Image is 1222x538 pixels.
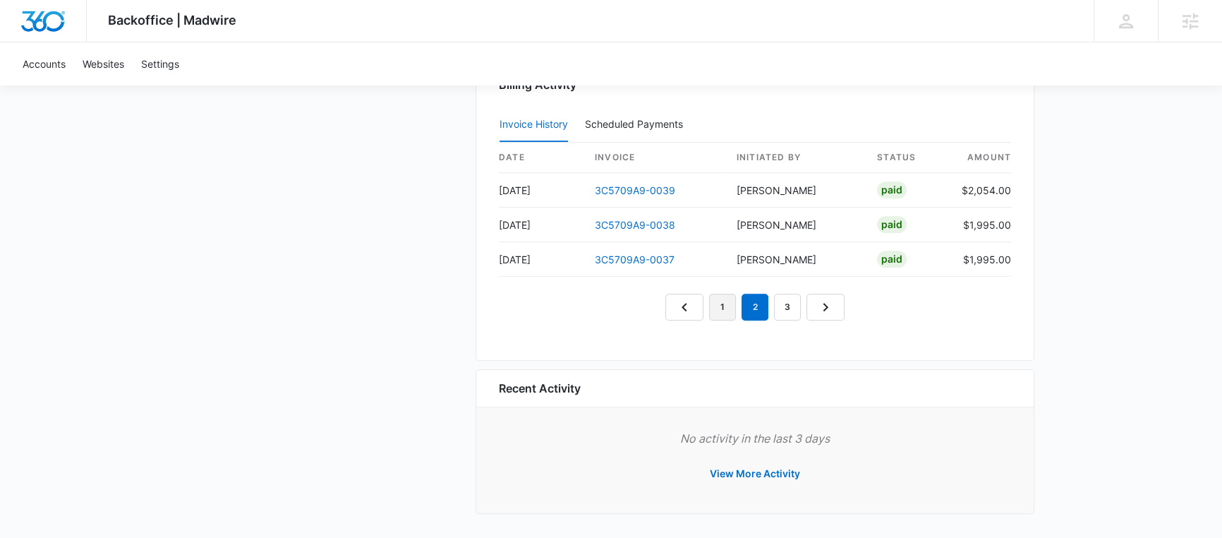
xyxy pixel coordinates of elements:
[696,457,814,491] button: View More Activity
[665,294,703,321] a: Previous Page
[499,380,581,397] h6: Recent Activity
[499,242,583,277] td: [DATE]
[725,242,866,277] td: [PERSON_NAME]
[108,13,236,28] span: Backoffice | Madwire
[950,242,1011,277] td: $1,995.00
[595,219,675,231] a: 3C5709A9-0038
[709,294,736,321] a: Page 1
[774,294,801,321] a: Page 3
[499,173,583,208] td: [DATE]
[499,430,1011,447] p: No activity in the last 3 days
[742,294,768,321] em: 2
[950,208,1011,242] td: $1,995.00
[725,173,866,208] td: [PERSON_NAME]
[950,173,1011,208] td: $2,054.00
[806,294,845,321] a: Next Page
[133,42,188,85] a: Settings
[950,143,1011,173] th: amount
[877,181,907,198] div: Paid
[499,208,583,242] td: [DATE]
[499,143,583,173] th: date
[595,253,674,265] a: 3C5709A9-0037
[595,184,675,196] a: 3C5709A9-0039
[725,143,866,173] th: Initiated By
[585,119,689,129] div: Scheduled Payments
[500,108,568,142] button: Invoice History
[877,251,907,268] div: Paid
[877,216,907,233] div: Paid
[866,143,950,173] th: status
[74,42,133,85] a: Websites
[583,143,725,173] th: invoice
[14,42,74,85] a: Accounts
[665,294,845,321] nav: Pagination
[725,208,866,242] td: [PERSON_NAME]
